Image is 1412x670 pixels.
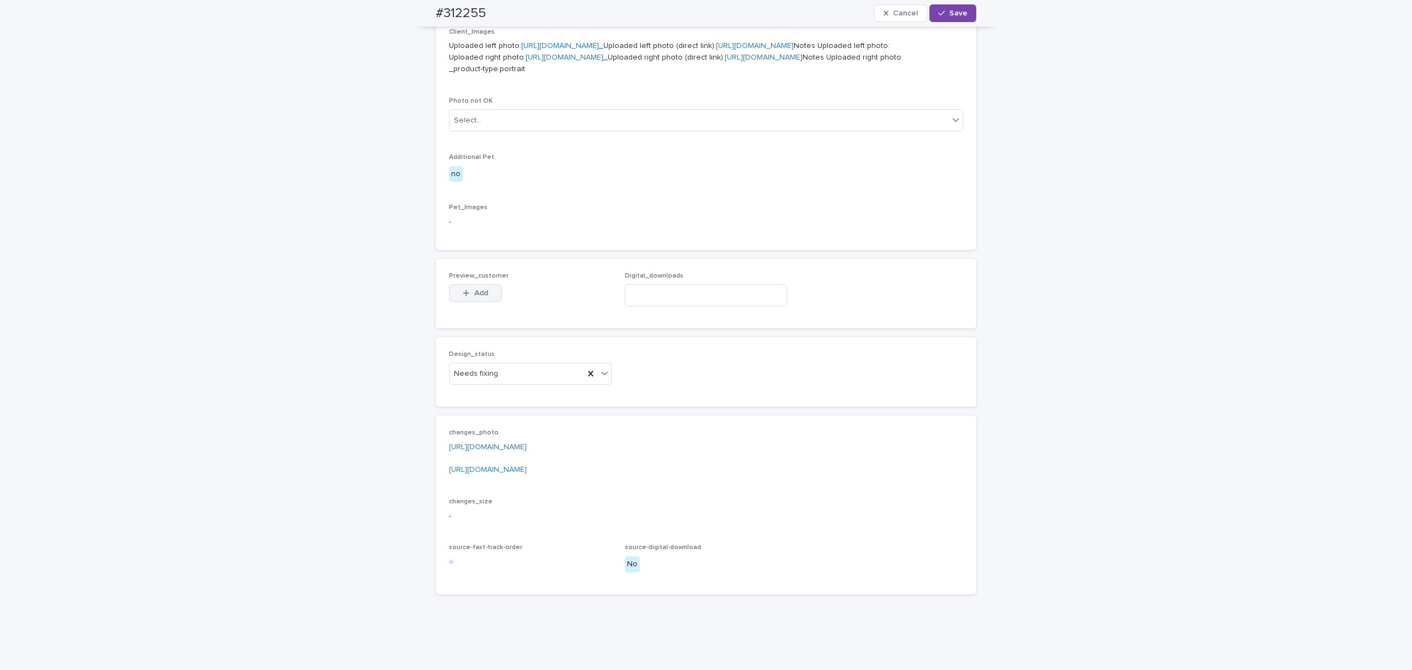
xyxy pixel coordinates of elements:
[949,9,967,17] span: Save
[449,443,527,451] a: [URL][DOMAIN_NAME]
[449,273,509,279] span: Preview_customer
[625,544,701,551] span: source-digital-download
[436,6,486,22] h2: #312255
[716,42,794,50] a: [URL][DOMAIN_NAME]
[449,98,493,104] span: Photo not OK
[929,4,976,22] button: Save
[893,9,918,17] span: Cancel
[449,166,463,182] div: no
[449,29,495,35] span: Client_Images
[474,289,488,297] span: Add
[449,511,963,522] p: -
[449,154,494,161] span: Additional Pet
[449,466,527,474] a: [URL][DOMAIN_NAME]
[449,429,499,436] span: changes_photo
[449,284,502,302] button: Add
[725,54,803,61] a: [URL][DOMAIN_NAME]
[454,115,482,126] div: Select...
[521,42,599,50] a: [URL][DOMAIN_NAME]
[625,273,683,279] span: Digital_downloads
[874,4,927,22] button: Cancel
[625,556,640,572] div: No
[449,498,493,505] span: changes_size
[449,544,522,551] span: source-fast-track-order
[454,368,498,380] span: Needs fixing
[449,216,963,228] p: -
[449,351,495,358] span: Design_status
[449,40,963,75] p: Uploaded left photo: _Uploaded left photo (direct link): Notes Uploaded left photo: Uploaded righ...
[526,54,603,61] a: [URL][DOMAIN_NAME]
[449,204,488,211] span: Pet_Images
